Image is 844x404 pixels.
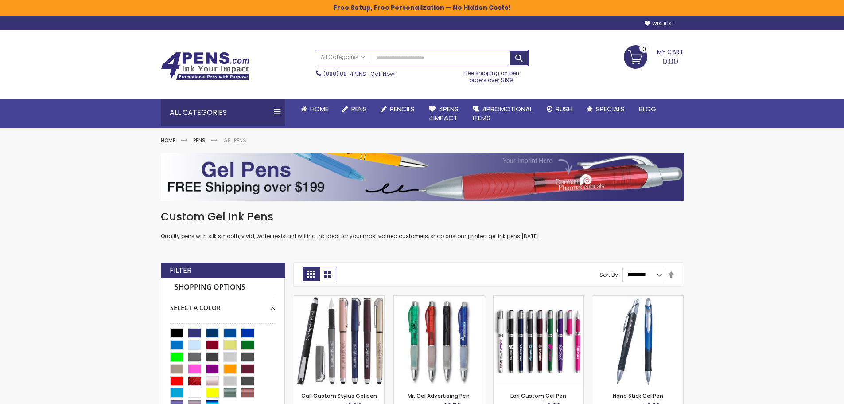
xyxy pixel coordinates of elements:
[301,392,377,400] a: Cali Custom Stylus Gel pen
[316,50,369,65] a: All Categories
[161,99,285,126] div: All Categories
[161,52,249,80] img: 4Pens Custom Pens and Promotional Products
[394,295,484,303] a: Mr. Gel Advertising pen
[556,104,572,114] span: Rush
[593,295,683,303] a: Nano Stick Gel Pen
[473,104,533,122] span: 4PROMOTIONAL ITEMS
[408,392,470,400] a: Mr. Gel Advertising Pen
[170,297,276,312] div: Select A Color
[323,70,366,78] a: (888) 88-4PENS
[662,56,678,67] span: 0.00
[510,392,566,400] a: Earl Custom Gel Pen
[599,271,618,278] label: Sort By
[429,104,459,122] span: 4Pens 4impact
[639,104,656,114] span: Blog
[596,104,625,114] span: Specials
[540,99,580,119] a: Rush
[454,66,529,84] div: Free shipping on pen orders over $199
[170,278,276,297] strong: Shopping Options
[294,295,384,303] a: Cali Custom Stylus Gel pen
[494,296,583,386] img: Earl Custom Gel Pen
[310,104,328,114] span: Home
[422,99,466,128] a: 4Pens4impact
[593,296,683,386] img: Nano Stick Gel Pen
[394,296,484,386] img: Mr. Gel Advertising pen
[223,137,246,144] strong: Gel Pens
[193,137,206,144] a: Pens
[645,20,674,27] a: Wishlist
[161,137,175,144] a: Home
[580,99,632,119] a: Specials
[613,392,663,400] a: Nano Stick Gel Pen
[494,295,583,303] a: Earl Custom Gel Pen
[351,104,367,114] span: Pens
[624,45,684,67] a: 0.00 0
[303,267,319,281] strong: Grid
[335,99,374,119] a: Pens
[161,153,684,201] img: Gel Pens
[374,99,422,119] a: Pencils
[294,296,384,386] img: Cali Custom Stylus Gel pen
[294,99,335,119] a: Home
[161,210,684,240] div: Quality pens with silk smooth, vivid, water resistant writing ink ideal for your most valued cust...
[170,266,191,275] strong: Filter
[161,210,684,224] h1: Custom Gel Ink Pens
[323,70,396,78] span: - Call Now!
[642,45,646,53] span: 0
[632,99,663,119] a: Blog
[466,99,540,128] a: 4PROMOTIONALITEMS
[321,54,365,61] span: All Categories
[390,104,415,114] span: Pencils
